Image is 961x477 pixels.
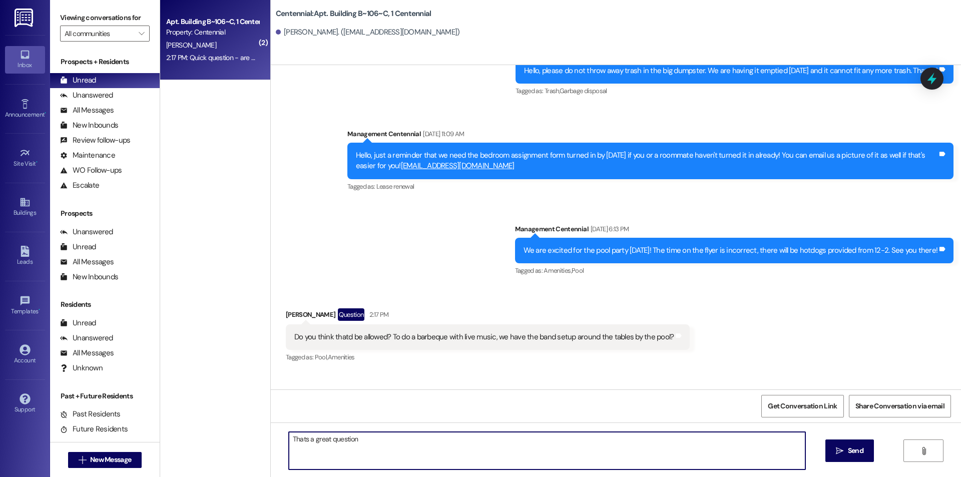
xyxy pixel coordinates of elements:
span: Amenities , [544,266,572,275]
span: • [39,306,40,313]
div: Unanswered [60,333,113,343]
label: Viewing conversations for [60,10,150,26]
div: Past + Future Residents [50,391,160,401]
div: We are excited for the pool party [DATE]! The time on the flyer is incorrect, there will be hotdo... [524,245,938,256]
div: Tagged as: [347,179,953,194]
i:  [79,456,86,464]
div: Unread [60,75,96,86]
button: Get Conversation Link [761,395,843,417]
div: Hello, just a reminder that we need the bedroom assignment form turned in by [DATE] if you or a r... [356,150,937,172]
div: Unanswered [60,90,113,101]
span: Send [848,445,863,456]
i:  [139,30,144,38]
div: Future Residents [60,424,128,434]
span: Garbage disposal [560,87,607,95]
div: New Inbounds [60,120,118,131]
span: [PERSON_NAME] [166,41,216,50]
textarea: Thats a great question [289,432,805,469]
div: All Messages [60,257,114,267]
div: [PERSON_NAME]. ([EMAIL_ADDRESS][DOMAIN_NAME]) [276,27,460,38]
div: 2:17 PM [367,309,388,320]
div: Do you think thatd be allowed? To do a barbeque with live music, we have the band setup around th... [294,332,674,342]
div: Management Centennial [347,129,953,143]
a: Buildings [5,194,45,221]
div: 2:17 PM: Quick question - are we allowed to hold an outdoor concert sometime? Me and all of my ro... [166,53,777,62]
button: Send [825,439,874,462]
div: WO Follow-ups [60,165,122,176]
a: Inbox [5,46,45,73]
button: New Message [68,452,142,468]
i:  [836,447,843,455]
div: New Inbounds [60,272,118,282]
div: Past Residents [60,409,121,419]
div: Unread [60,242,96,252]
span: Lease renewal [376,182,414,191]
span: Pool [572,266,584,275]
div: Unread [60,318,96,328]
div: [DATE] 6:13 PM [588,224,629,234]
div: Tagged as: [515,263,954,278]
div: Property: Centennial [166,27,259,38]
a: Account [5,341,45,368]
span: • [45,110,46,117]
div: All Messages [60,348,114,358]
div: Escalate [60,180,99,191]
a: Support [5,390,45,417]
img: ResiDesk Logo [15,9,35,27]
div: Management Centennial [515,224,954,238]
a: Site Visit • [5,145,45,172]
span: Share Conversation via email [855,401,944,411]
div: Tagged as: [286,350,690,364]
div: Review follow-ups [60,135,130,146]
div: Hello, please do not throw away trash in the big dumpster. We are having it emptied [DATE] and it... [524,66,937,76]
a: Leads [5,243,45,270]
div: [PERSON_NAME] [286,308,690,324]
span: • [36,159,38,166]
div: Apt. Building B~106~C, 1 Centennial [166,17,259,27]
i:  [920,447,927,455]
div: Prospects + Residents [50,57,160,67]
button: Share Conversation via email [849,395,951,417]
span: New Message [90,454,131,465]
span: Get Conversation Link [768,401,837,411]
div: [DATE] 11:09 AM [420,129,464,139]
div: Prospects [50,208,160,219]
b: Centennial: Apt. Building B~106~C, 1 Centennial [276,9,431,19]
div: All Messages [60,105,114,116]
div: Maintenance [60,150,115,161]
div: Residents [50,299,160,310]
span: Pool , [315,353,328,361]
span: Amenities [328,353,355,361]
div: Unknown [60,363,103,373]
a: Templates • [5,292,45,319]
input: All communities [65,26,134,42]
span: Trash , [545,87,560,95]
a: [EMAIL_ADDRESS][DOMAIN_NAME] [401,161,515,171]
div: Question [338,308,364,321]
div: Tagged as: [516,84,953,98]
div: Unanswered [60,227,113,237]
